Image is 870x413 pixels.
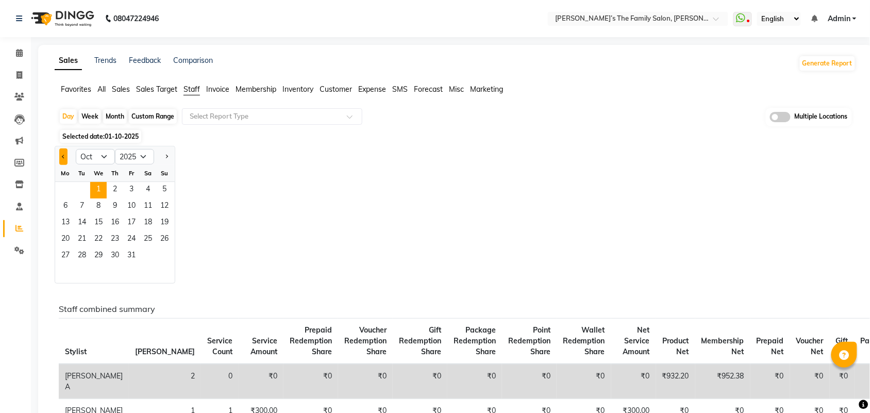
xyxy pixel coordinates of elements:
select: Select year [115,149,154,164]
td: ₹0 [830,364,855,399]
div: Month [103,109,127,124]
span: Admin [828,13,850,24]
div: Thursday, October 9, 2025 [107,199,123,215]
td: [PERSON_NAME] A [59,364,129,399]
span: 28 [74,248,90,265]
span: Favorites [61,85,91,94]
span: Multiple Locations [795,112,848,122]
span: 15 [90,215,107,232]
span: [PERSON_NAME] [135,347,195,356]
span: 9 [107,199,123,215]
div: Th [107,165,123,181]
td: ₹0 [502,364,557,399]
td: ₹0 [447,364,502,399]
span: 26 [156,232,173,248]
span: 12 [156,199,173,215]
div: Monday, October 13, 2025 [57,215,74,232]
div: Saturday, October 25, 2025 [140,232,156,248]
a: Sales [55,52,82,70]
span: Product Net [663,336,689,356]
span: Marketing [470,85,503,94]
span: Sales Target [136,85,177,94]
div: Friday, October 3, 2025 [123,182,140,199]
span: 19 [156,215,173,232]
a: Comparison [173,56,213,65]
span: Sales [112,85,130,94]
span: Gift Net [836,336,848,356]
span: Wallet Redemption Share [563,325,605,356]
div: Sunday, October 26, 2025 [156,232,173,248]
span: Misc [449,85,464,94]
span: Voucher Redemption Share [344,325,387,356]
span: Forecast [414,85,443,94]
span: Gift Redemption Share [399,325,441,356]
div: Mo [57,165,74,181]
span: 7 [74,199,90,215]
span: 8 [90,199,107,215]
span: SMS [392,85,408,94]
span: Stylist [65,347,87,356]
div: Wednesday, October 1, 2025 [90,182,107,199]
button: Previous month [59,148,68,165]
td: ₹0 [338,364,393,399]
div: Monday, October 6, 2025 [57,199,74,215]
div: Fr [123,165,140,181]
div: Friday, October 31, 2025 [123,248,140,265]
div: Sunday, October 19, 2025 [156,215,173,232]
span: 27 [57,248,74,265]
div: Thursday, October 2, 2025 [107,182,123,199]
div: Friday, October 17, 2025 [123,215,140,232]
span: 10 [123,199,140,215]
div: Wednesday, October 29, 2025 [90,248,107,265]
div: Day [60,109,77,124]
div: Wednesday, October 15, 2025 [90,215,107,232]
span: Inventory [282,85,313,94]
div: We [90,165,107,181]
div: Week [79,109,101,124]
td: ₹952.38 [695,364,750,399]
div: Sa [140,165,156,181]
div: Saturday, October 11, 2025 [140,199,156,215]
span: 13 [57,215,74,232]
td: ₹0 [611,364,656,399]
span: 31 [123,248,140,265]
span: Membership [236,85,276,94]
span: 1 [90,182,107,199]
td: 0 [201,364,239,399]
td: ₹932.20 [656,364,695,399]
span: Prepaid Net [757,336,784,356]
span: All [97,85,106,94]
div: Wednesday, October 8, 2025 [90,199,107,215]
div: Tuesday, October 7, 2025 [74,199,90,215]
div: Su [156,165,173,181]
span: Voucher Net [796,336,824,356]
span: 20 [57,232,74,248]
span: Prepaid Redemption Share [290,325,332,356]
div: Wednesday, October 22, 2025 [90,232,107,248]
div: Sunday, October 5, 2025 [156,182,173,199]
b: 08047224946 [113,4,159,33]
span: 3 [123,182,140,199]
span: Point Redemption Share [508,325,550,356]
td: ₹0 [393,364,447,399]
span: 16 [107,215,123,232]
span: Customer [320,85,352,94]
div: Monday, October 20, 2025 [57,232,74,248]
a: Trends [94,56,116,65]
button: Generate Report [800,56,855,71]
img: logo [26,4,97,33]
span: 23 [107,232,123,248]
div: Tuesday, October 21, 2025 [74,232,90,248]
td: ₹0 [239,364,283,399]
span: Service Amount [250,336,277,356]
td: ₹0 [557,364,611,399]
div: Friday, October 24, 2025 [123,232,140,248]
td: ₹0 [790,364,830,399]
span: 11 [140,199,156,215]
td: ₹0 [750,364,790,399]
span: 29 [90,248,107,265]
div: Friday, October 10, 2025 [123,199,140,215]
select: Select month [76,149,115,164]
span: 17 [123,215,140,232]
span: 21 [74,232,90,248]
